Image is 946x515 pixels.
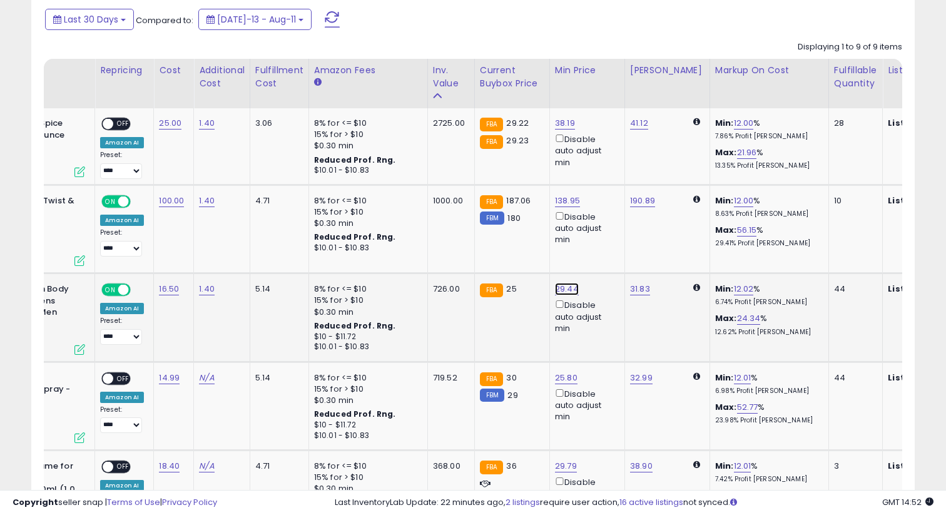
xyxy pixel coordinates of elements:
[433,64,469,90] div: Inv. value
[737,224,757,237] a: 56.15
[100,64,148,77] div: Repricing
[100,215,144,226] div: Amazon AI
[506,117,529,129] span: 29.22
[555,387,615,423] div: Disable auto adjust min
[314,232,396,242] b: Reduced Prof. Rng.
[715,283,819,307] div: %
[113,119,133,130] span: OFF
[103,196,118,207] span: ON
[715,372,819,395] div: %
[314,118,418,129] div: 8% for <= $10
[480,118,503,131] small: FBA
[433,283,465,295] div: 726.00
[506,195,531,207] span: 187.06
[159,195,184,207] a: 100.00
[619,496,683,508] a: 16 active listings
[888,117,945,129] b: Listed Price:
[693,283,700,292] i: Calculated using Dynamic Max Price.
[737,312,761,325] a: 24.34
[199,195,215,207] a: 1.40
[314,320,396,331] b: Reduced Prof. Rng.
[100,303,144,314] div: Amazon AI
[630,64,704,77] div: [PERSON_NAME]
[480,461,503,474] small: FBA
[314,384,418,395] div: 15% for > $10
[100,392,144,403] div: Amazon AI
[314,395,418,406] div: $0.30 min
[314,307,418,318] div: $0.30 min
[314,243,418,253] div: $10.01 - $10.83
[555,195,580,207] a: 138.95
[314,431,418,441] div: $10.01 - $10.83
[314,155,396,165] b: Reduced Prof. Rng.
[129,196,149,207] span: OFF
[715,372,734,384] b: Min:
[100,317,144,345] div: Preset:
[314,77,322,88] small: Amazon Fees.
[555,117,575,130] a: 38.19
[888,460,945,472] b: Listed Price:
[45,9,134,30] button: Last 30 Days
[506,283,516,295] span: 25
[715,147,819,170] div: %
[480,135,503,149] small: FBA
[506,496,540,508] a: 2 listings
[715,313,819,336] div: %
[255,118,299,129] div: 3.06
[798,41,902,53] div: Displaying 1 to 9 of 9 items
[314,218,418,229] div: $0.30 min
[834,64,877,90] div: Fulfillable Quantity
[715,64,823,77] div: Markup on Cost
[103,285,118,295] span: ON
[13,496,58,508] strong: Copyright
[555,210,615,246] div: Disable auto adjust min
[888,372,945,384] b: Listed Price:
[159,460,180,472] a: 18.40
[888,195,945,207] b: Listed Price:
[480,372,503,386] small: FBA
[314,207,418,218] div: 15% for > $10
[715,283,734,295] b: Min:
[255,64,303,90] div: Fulfillment Cost
[433,195,465,207] div: 1000.00
[555,283,579,295] a: 29.44
[834,461,873,472] div: 3
[630,117,648,130] a: 41.12
[506,460,516,472] span: 36
[834,195,873,207] div: 10
[834,283,873,295] div: 44
[314,461,418,472] div: 8% for <= $10
[314,195,418,207] div: 8% for <= $10
[198,9,312,30] button: [DATE]-13 - Aug-11
[314,140,418,151] div: $0.30 min
[715,195,734,207] b: Min:
[100,137,144,148] div: Amazon AI
[507,389,517,401] span: 29
[555,372,577,384] a: 25.80
[217,13,296,26] span: [DATE]-13 - Aug-11
[159,283,179,295] a: 16.50
[507,212,520,224] span: 180
[100,405,144,434] div: Preset:
[314,165,418,176] div: $10.01 - $10.83
[314,409,396,419] b: Reduced Prof. Rng.
[136,14,193,26] span: Compared to:
[555,132,615,168] div: Disable auto adjust min
[113,373,133,384] span: OFF
[734,372,751,384] a: 12.01
[709,59,828,108] th: The percentage added to the cost of goods (COGS) that forms the calculator for Min & Max prices.
[162,496,217,508] a: Privacy Policy
[314,420,418,431] div: $10 - $11.72
[888,283,945,295] b: Listed Price:
[715,195,819,218] div: %
[737,146,757,159] a: 21.96
[506,372,516,384] span: 30
[199,283,215,295] a: 1.40
[100,228,144,257] div: Preset:
[255,461,299,472] div: 4.71
[715,401,737,413] b: Max:
[255,283,299,295] div: 5.14
[314,372,418,384] div: 8% for <= $10
[715,117,734,129] b: Min:
[64,13,118,26] span: Last 30 Days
